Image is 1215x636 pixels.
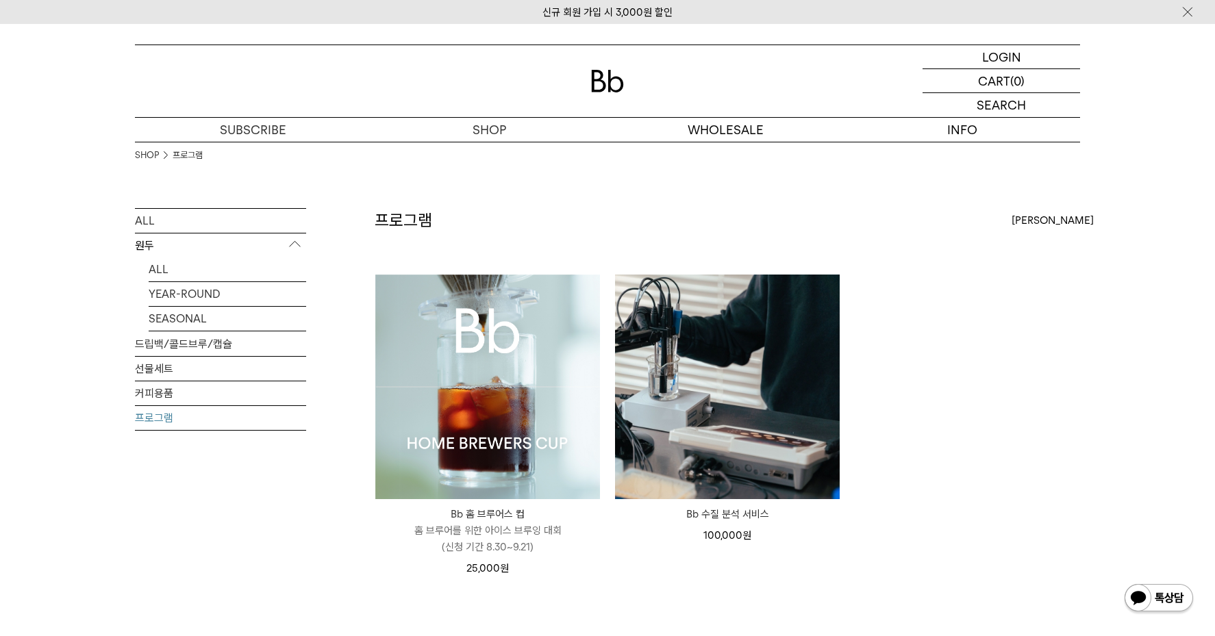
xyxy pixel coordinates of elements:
p: 홈 브루어를 위한 아이스 브루잉 대회 (신청 기간 8.30~9.21) [375,522,600,555]
img: Bb 홈 브루어스 컵 [375,275,600,499]
a: SEASONAL [149,307,306,331]
a: CART (0) [923,69,1080,93]
span: 원 [742,529,751,542]
p: 원두 [135,233,306,258]
img: Bb 수질 분석 서비스 [615,275,840,499]
a: LOGIN [923,45,1080,69]
p: (0) [1010,69,1025,92]
a: ALL [149,257,306,281]
a: SUBSCRIBE [135,118,371,142]
span: 25,000 [466,562,509,574]
span: [PERSON_NAME] [1012,212,1094,229]
p: CART [978,69,1010,92]
a: Bb 수질 분석 서비스 [615,506,840,522]
a: 프로그램 [135,406,306,430]
span: 원 [500,562,509,574]
h2: 프로그램 [375,209,432,232]
a: 프로그램 [173,149,203,162]
a: ALL [135,209,306,233]
p: WHOLESALE [607,118,844,142]
a: SHOP [371,118,607,142]
a: Bb 홈 브루어스 컵 홈 브루어를 위한 아이스 브루잉 대회(신청 기간 8.30~9.21) [375,506,600,555]
a: 드립백/콜드브루/캡슐 [135,332,306,356]
a: YEAR-ROUND [149,282,306,306]
a: 선물세트 [135,357,306,381]
p: INFO [844,118,1080,142]
p: LOGIN [982,45,1021,68]
a: 커피용품 [135,381,306,405]
p: SEARCH [977,93,1026,117]
a: SHOP [135,149,159,162]
img: 로고 [591,70,624,92]
p: Bb 홈 브루어스 컵 [375,506,600,522]
a: 신규 회원 가입 시 3,000원 할인 [542,6,673,18]
span: 100,000 [703,529,751,542]
img: 카카오톡 채널 1:1 채팅 버튼 [1123,583,1194,615]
